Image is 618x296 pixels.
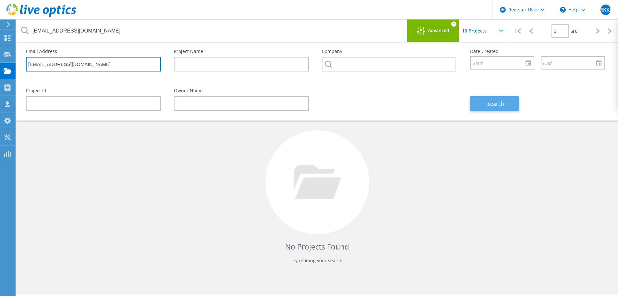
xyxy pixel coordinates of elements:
input: Start [471,57,529,69]
h4: No Projects Found [29,241,605,252]
label: Date Created [470,49,605,54]
label: Project Id [26,88,161,93]
p: Try refining your search. [29,255,605,266]
label: Owner Name [174,88,309,93]
span: MKKP [598,7,613,12]
div: | [511,19,524,43]
svg: \n [560,7,566,13]
label: Project Name [174,49,309,54]
label: Company [322,49,457,54]
div: | [605,19,618,43]
input: Search projects by name, owner, ID, company, etc [16,19,407,42]
input: End [541,57,600,69]
span: of 0 [571,29,577,34]
button: Search [470,96,519,111]
label: Email Address [26,49,161,54]
span: Search [487,100,504,107]
span: Advanced [428,28,449,33]
a: Live Optics Dashboard [6,14,76,18]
